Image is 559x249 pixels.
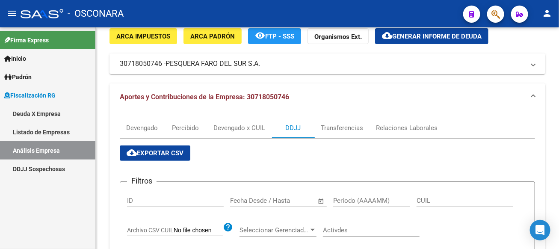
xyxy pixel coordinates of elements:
mat-icon: person [542,8,552,18]
span: Fiscalización RG [4,91,56,100]
strong: Organismos Ext. [314,33,362,41]
div: Devengado [126,123,158,133]
input: Fecha fin [272,197,314,205]
span: FTP - SSS [265,33,294,40]
mat-icon: help [223,222,233,232]
button: ARCA Impuestos [109,28,177,44]
span: ARCA Padrón [190,33,235,40]
span: Exportar CSV [127,149,183,157]
mat-icon: cloud_download [127,148,137,158]
mat-icon: remove_red_eye [255,30,265,41]
div: DDJJ [285,123,301,133]
button: Organismos Ext. [308,28,369,44]
span: - OSCONARA [68,4,124,23]
span: Archivo CSV CUIL [127,227,174,234]
span: PESQUERA FARO DEL SUR S.A. [166,59,260,68]
mat-icon: cloud_download [382,30,392,41]
div: Transferencias [321,123,363,133]
span: Seleccionar Gerenciador [240,226,309,234]
mat-expansion-panel-header: 30718050746 -PESQUERA FARO DEL SUR S.A. [109,53,545,74]
input: Fecha inicio [230,197,265,205]
div: Percibido [172,123,199,133]
input: Archivo CSV CUIL [174,227,223,234]
mat-icon: menu [7,8,17,18]
h3: Filtros [127,175,157,187]
span: Firma Express [4,36,49,45]
button: FTP - SSS [248,28,301,44]
span: Inicio [4,54,26,63]
button: Exportar CSV [120,145,190,161]
button: Open calendar [316,196,326,206]
mat-expansion-panel-header: Aportes y Contribuciones de la Empresa: 30718050746 [109,83,545,111]
span: ARCA Impuestos [116,33,170,40]
span: Generar informe de deuda [392,33,482,40]
button: ARCA Padrón [183,28,242,44]
button: Generar informe de deuda [375,28,488,44]
span: Aportes y Contribuciones de la Empresa: 30718050746 [120,93,289,101]
div: Devengado x CUIL [213,123,265,133]
mat-panel-title: 30718050746 - [120,59,525,68]
div: Relaciones Laborales [376,123,438,133]
div: Open Intercom Messenger [530,220,550,240]
span: Padrón [4,72,32,82]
